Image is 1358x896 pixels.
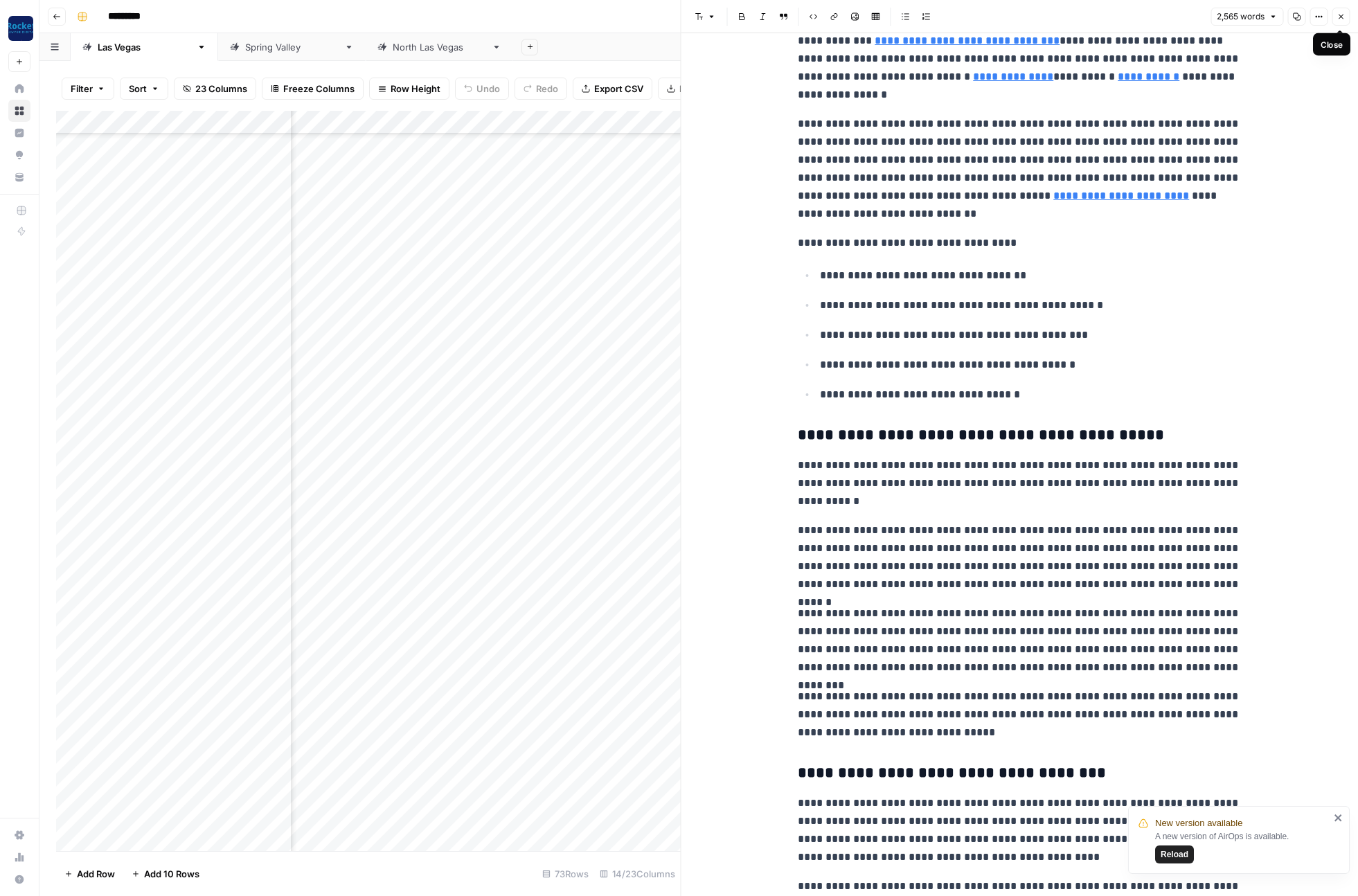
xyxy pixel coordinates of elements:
[123,863,208,885] button: Add 10 Rows
[8,100,30,122] a: Browse
[174,78,256,100] button: 23 Columns
[658,78,738,100] button: Import CSV
[98,40,191,54] div: [GEOGRAPHIC_DATA]
[594,863,681,885] div: 14/23 Columns
[1155,816,1242,830] span: New version available
[283,82,355,96] span: Freeze Columns
[393,40,486,54] div: [GEOGRAPHIC_DATA]
[120,78,168,100] button: Sort
[1155,845,1194,863] button: Reload
[8,166,30,188] a: Your Data
[1161,848,1188,861] span: Reload
[262,78,364,100] button: Freeze Columns
[71,82,93,96] span: Filter
[8,122,30,144] a: Insights
[8,78,30,100] a: Home
[245,40,339,54] div: [GEOGRAPHIC_DATA]
[56,863,123,885] button: Add Row
[1210,8,1283,26] button: 2,565 words
[8,144,30,166] a: Opportunities
[8,11,30,46] button: Workspace: Rocket Pilots
[71,33,218,61] a: [GEOGRAPHIC_DATA]
[218,33,366,61] a: [GEOGRAPHIC_DATA]
[391,82,440,96] span: Row Height
[195,82,247,96] span: 23 Columns
[455,78,509,100] button: Undo
[144,867,199,881] span: Add 10 Rows
[536,82,558,96] span: Redo
[8,16,33,41] img: Rocket Pilots Logo
[8,846,30,868] a: Usage
[594,82,643,96] span: Export CSV
[369,78,449,100] button: Row Height
[573,78,652,100] button: Export CSV
[1334,812,1343,823] button: close
[366,33,513,61] a: [GEOGRAPHIC_DATA]
[515,78,567,100] button: Redo
[537,863,594,885] div: 73 Rows
[129,82,147,96] span: Sort
[1217,10,1265,23] span: 2,565 words
[8,824,30,846] a: Settings
[476,82,500,96] span: Undo
[1321,38,1343,51] div: Close
[1155,830,1330,863] div: A new version of AirOps is available.
[62,78,114,100] button: Filter
[77,867,115,881] span: Add Row
[8,868,30,890] button: Help + Support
